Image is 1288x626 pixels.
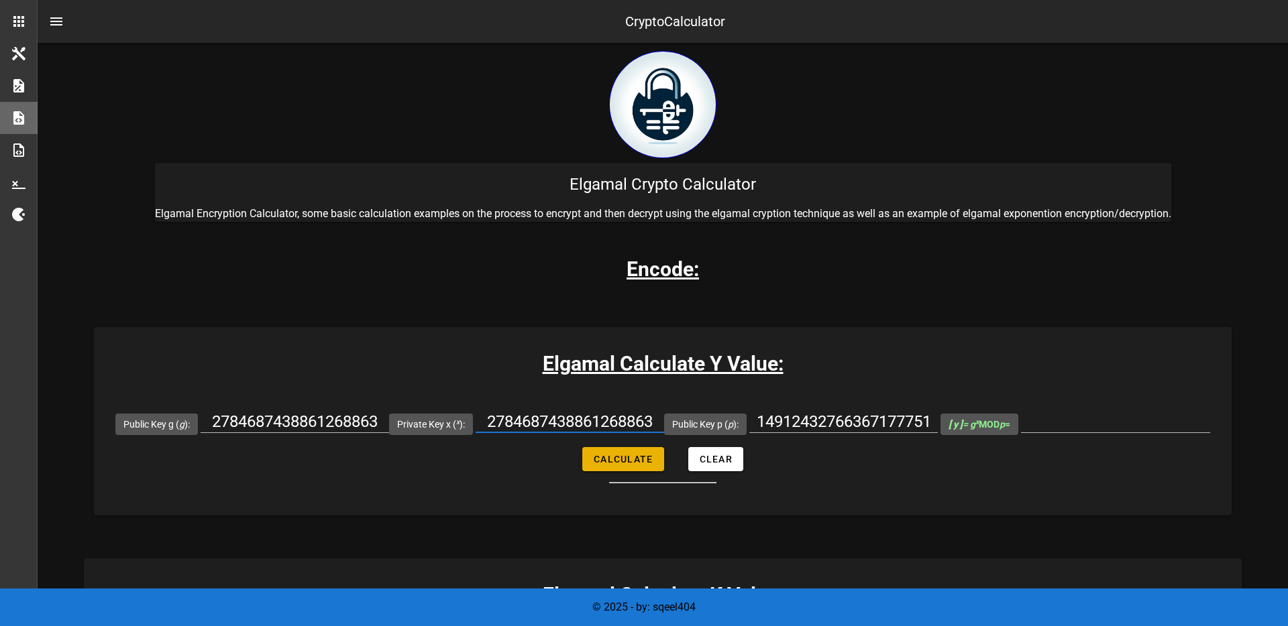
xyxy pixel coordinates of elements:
span: © 2025 - by: sqeel404 [592,601,696,613]
label: Public Key g ( ): [123,418,190,431]
i: p [1000,419,1005,430]
b: [ y ] [949,419,963,430]
i: p [728,419,733,430]
label: Private Key x ( ): [397,418,465,431]
button: nav-menu-toggle [40,5,72,38]
i: = g [949,419,979,430]
i: g [179,419,184,430]
span: MOD = [949,419,1010,430]
img: encryption logo [609,51,716,158]
h3: Elgamal Calculate Y Value: [94,349,1232,379]
div: CryptoCalculator [625,11,725,32]
button: Calculate [582,447,663,471]
h3: Elgamal Calculate K Value: [84,580,1242,610]
a: home [609,148,716,161]
sup: x [975,418,979,426]
p: Elgamal Encryption Calculator, some basic calculation examples on the process to encrypt and then... [155,206,1171,222]
span: Clear [699,454,733,464]
button: Clear [688,447,743,471]
h3: Encode: [627,254,699,284]
label: Public Key p ( ): [672,418,739,431]
span: Calculate [593,454,653,464]
div: Elgamal Crypto Calculator [155,163,1171,206]
sup: x [456,418,460,426]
